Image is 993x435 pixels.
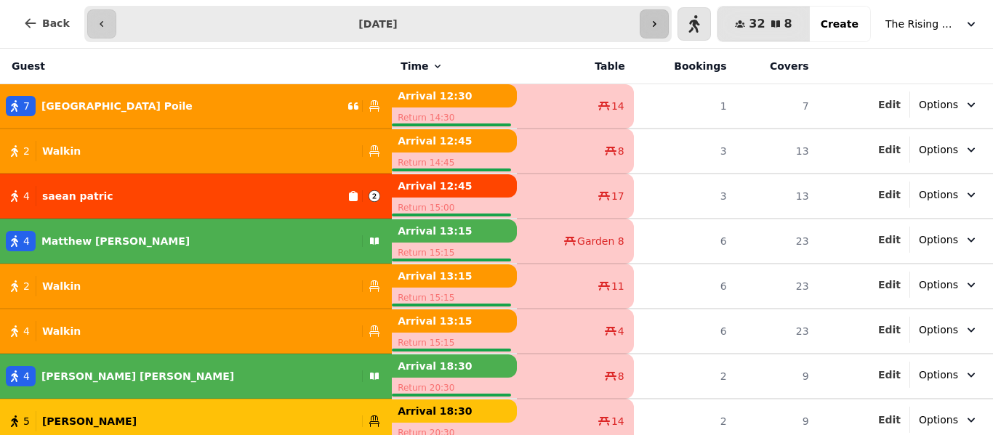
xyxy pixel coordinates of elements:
[919,142,958,157] span: Options
[618,324,624,338] span: 4
[878,142,901,157] button: Edit
[878,99,901,110] span: Edit
[736,84,818,129] td: 7
[878,187,901,202] button: Edit
[821,19,859,29] span: Create
[392,107,517,128] p: Return 14:30
[577,234,624,248] span: Garden 8
[12,6,81,41] button: Back
[42,18,70,28] span: Back
[392,378,517,398] p: Return 20:30
[401,59,443,73] button: Time
[42,279,81,293] p: Walkin
[784,18,792,30] span: 8
[919,412,958,427] span: Options
[23,324,30,338] span: 4
[23,369,30,383] span: 4
[878,235,901,245] span: Edit
[910,362,987,388] button: Options
[878,145,901,155] span: Edit
[878,280,901,290] span: Edit
[392,84,517,107] p: Arrival 12:30
[634,264,736,309] td: 6
[634,309,736,354] td: 6
[618,369,624,383] span: 8
[23,144,30,158] span: 2
[910,272,987,298] button: Options
[517,49,634,84] th: Table
[618,144,624,158] span: 8
[878,370,901,380] span: Edit
[634,219,736,264] td: 6
[878,415,901,425] span: Edit
[392,174,517,198] p: Arrival 12:45
[717,7,809,41] button: 328
[878,412,901,427] button: Edit
[634,49,736,84] th: Bookings
[42,324,81,338] p: Walkin
[910,227,987,253] button: Options
[392,288,517,308] p: Return 15:15
[910,182,987,208] button: Options
[910,137,987,163] button: Options
[41,234,190,248] p: Matthew [PERSON_NAME]
[392,399,517,423] p: Arrival 18:30
[910,407,987,433] button: Options
[736,129,818,174] td: 13
[877,11,987,37] button: The Rising Sun
[919,187,958,202] span: Options
[878,367,901,382] button: Edit
[878,97,901,112] button: Edit
[910,92,987,118] button: Options
[809,7,870,41] button: Create
[736,309,818,354] td: 23
[42,189,113,203] p: saean patric
[392,309,517,333] p: Arrival 13:15
[392,198,517,218] p: Return 15:00
[611,279,624,293] span: 11
[634,84,736,129] td: 1
[392,129,517,153] p: Arrival 12:45
[611,99,624,113] span: 14
[749,18,765,30] span: 32
[42,144,81,158] p: Walkin
[634,354,736,399] td: 2
[919,322,958,337] span: Options
[919,367,958,382] span: Options
[736,354,818,399] td: 9
[611,414,624,428] span: 14
[23,234,30,248] span: 4
[401,59,428,73] span: Time
[736,174,818,219] td: 13
[878,190,901,200] span: Edit
[736,49,818,84] th: Covers
[611,189,624,203] span: 17
[919,232,958,247] span: Options
[42,414,137,428] p: [PERSON_NAME]
[23,99,30,113] span: 7
[919,277,958,292] span: Options
[23,189,30,203] span: 4
[41,369,234,383] p: [PERSON_NAME] [PERSON_NAME]
[634,129,736,174] td: 3
[392,354,517,378] p: Arrival 18:30
[392,243,517,263] p: Return 15:15
[392,153,517,173] p: Return 14:45
[910,317,987,343] button: Options
[23,414,30,428] span: 5
[885,17,958,31] span: The Rising Sun
[878,325,901,335] span: Edit
[392,264,517,288] p: Arrival 13:15
[878,277,901,292] button: Edit
[392,333,517,353] p: Return 15:15
[878,232,901,247] button: Edit
[878,322,901,337] button: Edit
[23,279,30,293] span: 2
[634,174,736,219] td: 3
[736,219,818,264] td: 23
[736,264,818,309] td: 23
[41,99,193,113] p: [GEOGRAPHIC_DATA] Poile
[919,97,958,112] span: Options
[392,219,517,243] p: Arrival 13:15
